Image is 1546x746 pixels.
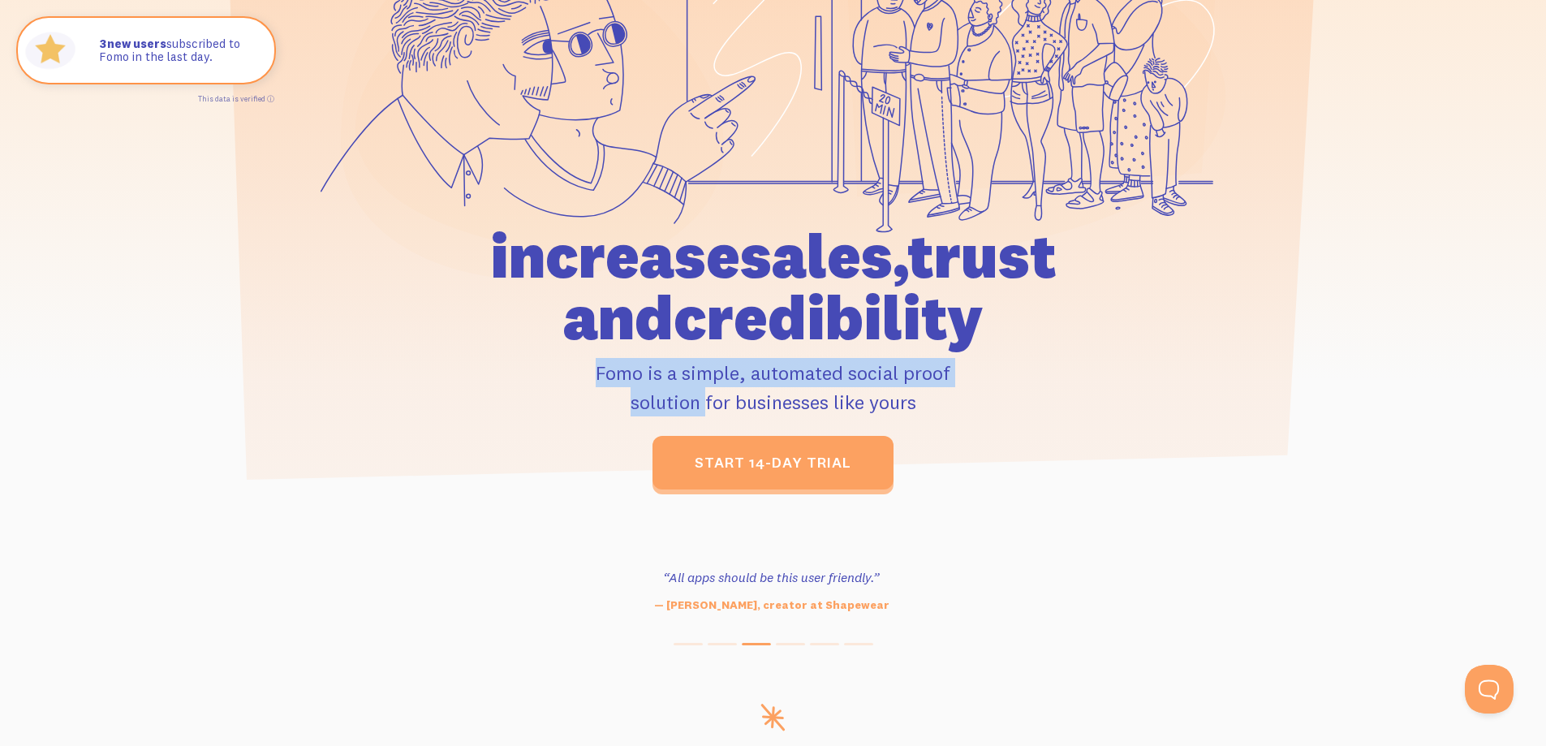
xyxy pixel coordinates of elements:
[652,436,894,489] a: start 14-day trial
[398,358,1149,416] p: Fomo is a simple, automated social proof solution for businesses like yours
[550,597,993,614] p: — [PERSON_NAME], creator at Shapewear
[21,21,80,80] img: Fomo
[550,567,993,587] h3: “All apps should be this user friendly.”
[398,225,1149,348] h1: increase sales, trust and credibility
[99,37,107,51] span: 3
[99,37,258,64] p: subscribed to Fomo in the last day.
[198,94,274,103] a: This data is verified ⓘ
[1465,665,1514,714] iframe: Help Scout Beacon - Open
[99,36,166,51] strong: new users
